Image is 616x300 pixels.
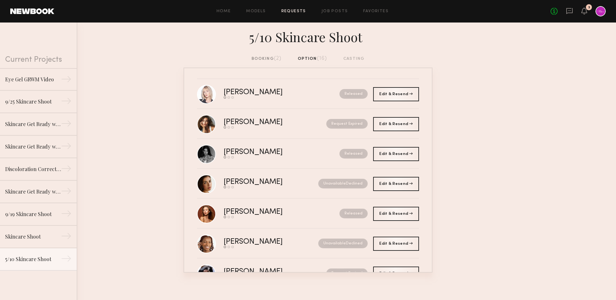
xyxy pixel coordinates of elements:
a: Models [246,9,266,14]
a: Requests [281,9,306,14]
a: Job Posts [321,9,348,14]
nb-request-status: Released [339,149,368,159]
div: 5/10 Skincare Shoot [184,28,432,45]
span: Edit & Resend [379,122,413,126]
nb-request-status: Unavailable Declined [318,179,368,188]
div: Eye Gel GRWM Video [5,76,61,83]
div: → [61,253,72,266]
a: [PERSON_NAME]Released [197,199,419,229]
div: → [61,141,72,154]
a: Favorites [363,9,389,14]
div: Skincare Get Ready with Me Video (Body Treatment) [5,120,61,128]
div: booking [252,55,282,62]
div: → [61,163,72,176]
span: Edit & Resend [379,242,413,246]
nb-request-status: Unavailable Declined [318,239,368,248]
a: [PERSON_NAME]Released [197,139,419,169]
div: [PERSON_NAME] [224,149,311,156]
span: Edit & Resend [379,92,413,96]
div: → [61,96,72,109]
div: → [61,208,72,221]
span: (2) [274,56,282,61]
div: 5/10 Skincare Shoot [5,255,61,263]
div: Discoloration Correcting Serum GRWM Video [5,165,61,173]
span: Edit & Resend [379,152,413,156]
div: 9/19 Skincare Shoot [5,210,61,218]
div: Skincare Get Ready with Me Video [5,188,61,195]
div: Skincare Shoot [5,233,61,241]
nb-request-status: Released [339,89,368,99]
div: [PERSON_NAME] [224,208,311,216]
span: Edit & Resend [379,212,413,216]
a: [PERSON_NAME]Released [197,79,419,109]
div: 9/25 Skincare Shoot [5,98,61,105]
div: → [61,74,72,87]
a: [PERSON_NAME]UnavailableDeclined [197,229,419,259]
a: [PERSON_NAME]Request Expired [197,259,419,288]
nb-request-status: Request Expired [326,268,368,278]
span: Edit & Resend [379,182,413,186]
nb-request-status: Released [339,209,368,218]
a: [PERSON_NAME]Request Expired [197,109,419,139]
span: Edit & Resend [379,272,413,276]
div: → [61,118,72,131]
div: 3 [588,6,590,9]
nb-request-status: Request Expired [326,119,368,129]
div: [PERSON_NAME] [224,119,304,126]
div: [PERSON_NAME] [224,178,301,186]
div: → [61,186,72,199]
div: [PERSON_NAME] [224,238,301,246]
div: [PERSON_NAME] [224,89,311,96]
div: Skincare Get Ready with Me Video (Eye Gel) [5,143,61,150]
div: → [61,231,72,244]
a: Home [217,9,231,14]
a: [PERSON_NAME]UnavailableDeclined [197,169,419,199]
div: [PERSON_NAME] [224,268,304,276]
